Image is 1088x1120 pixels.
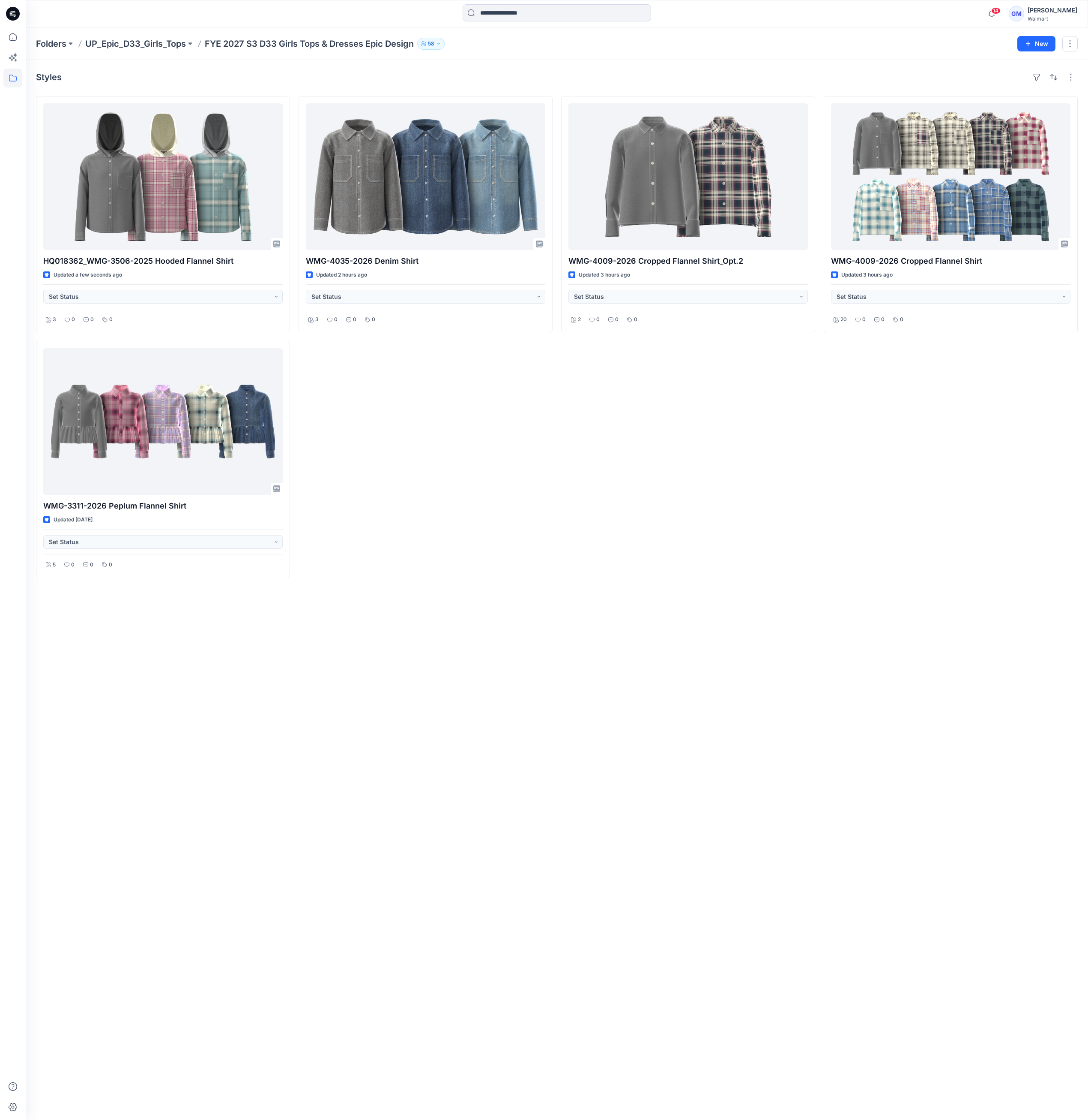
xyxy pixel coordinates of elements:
p: Updated [DATE] [54,515,93,524]
a: Folders [36,38,66,50]
a: WMG-4035-2026 Denim Shirt [306,103,545,250]
p: Updated 3 hours ago [841,271,893,280]
p: 0 [615,315,619,324]
div: Walmart [1028,15,1077,22]
p: Updated 3 hours ago [579,271,630,280]
p: WMG-4035-2026 Denim Shirt [306,255,545,267]
div: GM [1009,6,1024,21]
p: 0 [334,315,338,324]
p: 0 [881,315,885,324]
p: 0 [634,315,637,324]
h4: Styles [36,72,62,82]
p: 0 [109,560,112,569]
span: 14 [991,7,1001,14]
p: WMG-3311-2026 Peplum Flannel Shirt [43,500,283,512]
a: WMG-4009-2026 Cropped Flannel Shirt [831,103,1070,250]
p: 20 [840,315,847,324]
p: 0 [900,315,903,324]
p: 0 [72,315,75,324]
p: 5 [53,560,56,569]
p: 0 [353,315,356,324]
a: HQ018362_WMG-3506-2025 Hooded Flannel Shirt [43,103,283,250]
p: 58 [428,39,434,48]
p: 0 [372,315,375,324]
p: 3 [53,315,56,324]
div: [PERSON_NAME] [1028,5,1077,15]
p: WMG-4009-2026 Cropped Flannel Shirt [831,255,1070,267]
p: 0 [71,560,75,569]
p: Updated a few seconds ago [54,271,122,280]
a: WMG-4009-2026 Cropped Flannel Shirt_Opt.2 [568,103,808,250]
p: 0 [596,315,600,324]
p: FYE 2027 S3 D33 Girls Tops & Dresses Epic Design [205,38,414,50]
p: 3 [315,315,319,324]
p: 2 [578,315,581,324]
a: UP_Epic_D33_Girls_Tops [85,38,186,50]
a: WMG-3311-2026 Peplum Flannel Shirt [43,348,283,495]
p: 0 [90,315,94,324]
button: 58 [417,38,445,50]
p: 0 [90,560,93,569]
button: New [1017,36,1055,51]
p: HQ018362_WMG-3506-2025 Hooded Flannel Shirt [43,255,283,267]
p: Updated 2 hours ago [316,271,367,280]
p: WMG-4009-2026 Cropped Flannel Shirt_Opt.2 [568,255,808,267]
p: 0 [109,315,113,324]
p: 0 [862,315,866,324]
